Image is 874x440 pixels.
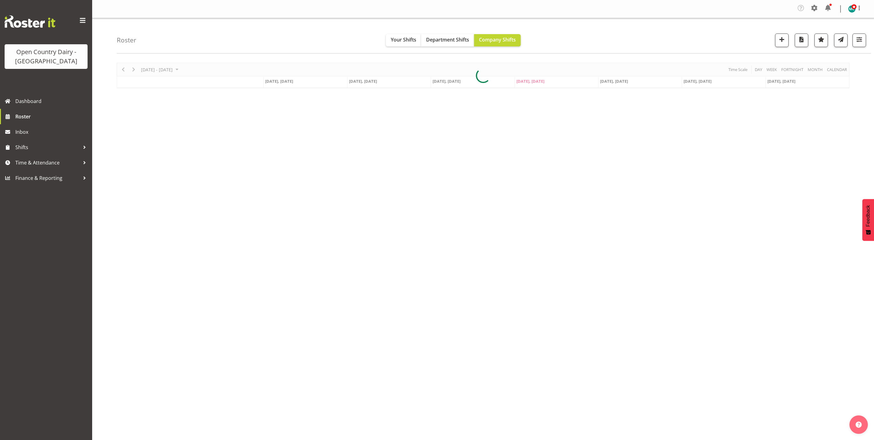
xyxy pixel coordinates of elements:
[15,158,80,167] span: Time & Attendance
[15,112,89,121] span: Roster
[862,199,874,241] button: Feedback - Show survey
[474,34,521,46] button: Company Shifts
[15,127,89,137] span: Inbox
[856,422,862,428] img: help-xxl-2.png
[852,34,866,47] button: Filter Shifts
[391,36,416,43] span: Your Shifts
[117,37,136,44] h4: Roster
[848,5,856,13] img: michael-campbell11468.jpg
[15,143,80,152] span: Shifts
[11,47,81,66] div: Open Country Dairy - [GEOGRAPHIC_DATA]
[814,34,828,47] button: Highlight an important date within the roster.
[15,97,89,106] span: Dashboard
[426,36,469,43] span: Department Shifts
[386,34,421,46] button: Your Shifts
[834,34,848,47] button: Send a list of all shifts for the selected filtered period to all rostered employees.
[795,34,808,47] button: Download a PDF of the roster according to the set date range.
[479,36,516,43] span: Company Shifts
[15,173,80,183] span: Finance & Reporting
[865,205,871,227] span: Feedback
[421,34,474,46] button: Department Shifts
[775,34,789,47] button: Add a new shift
[5,15,55,28] img: Rosterit website logo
